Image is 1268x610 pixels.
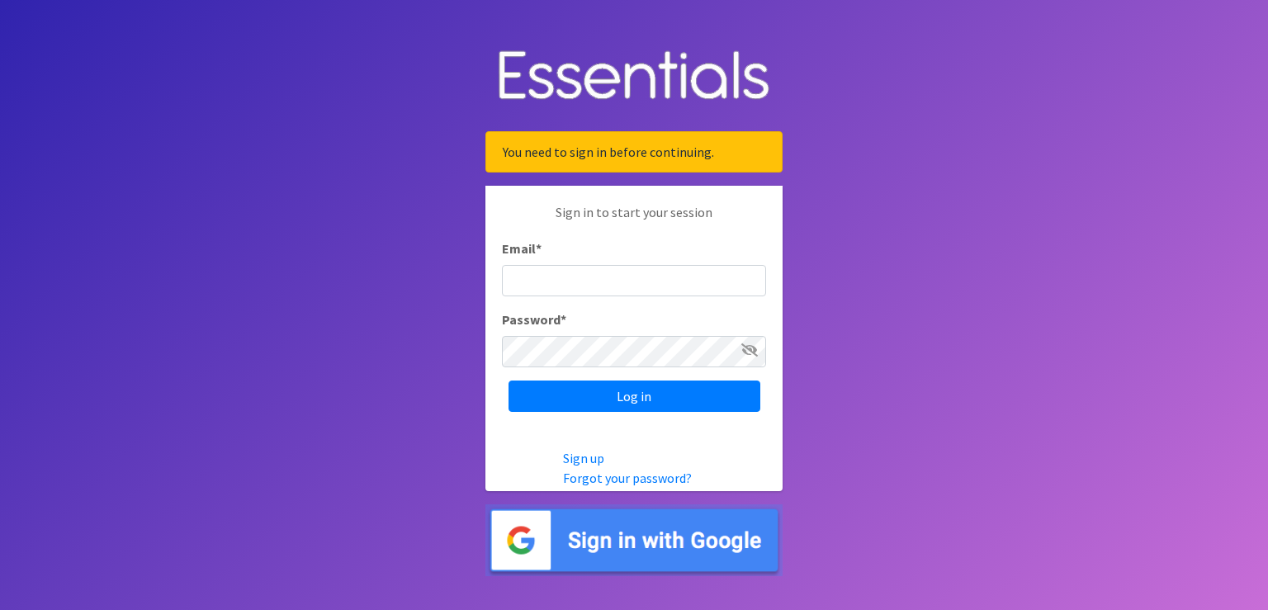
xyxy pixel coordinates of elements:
input: Log in [509,381,760,412]
a: Forgot your password? [563,470,692,486]
label: Email [502,239,542,258]
abbr: required [561,311,566,328]
a: Sign up [563,450,604,466]
div: You need to sign in before continuing. [485,131,783,173]
img: Human Essentials [485,34,783,119]
p: Sign in to start your session [502,202,766,239]
img: Sign in with Google [485,504,783,576]
abbr: required [536,240,542,257]
label: Password [502,310,566,329]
